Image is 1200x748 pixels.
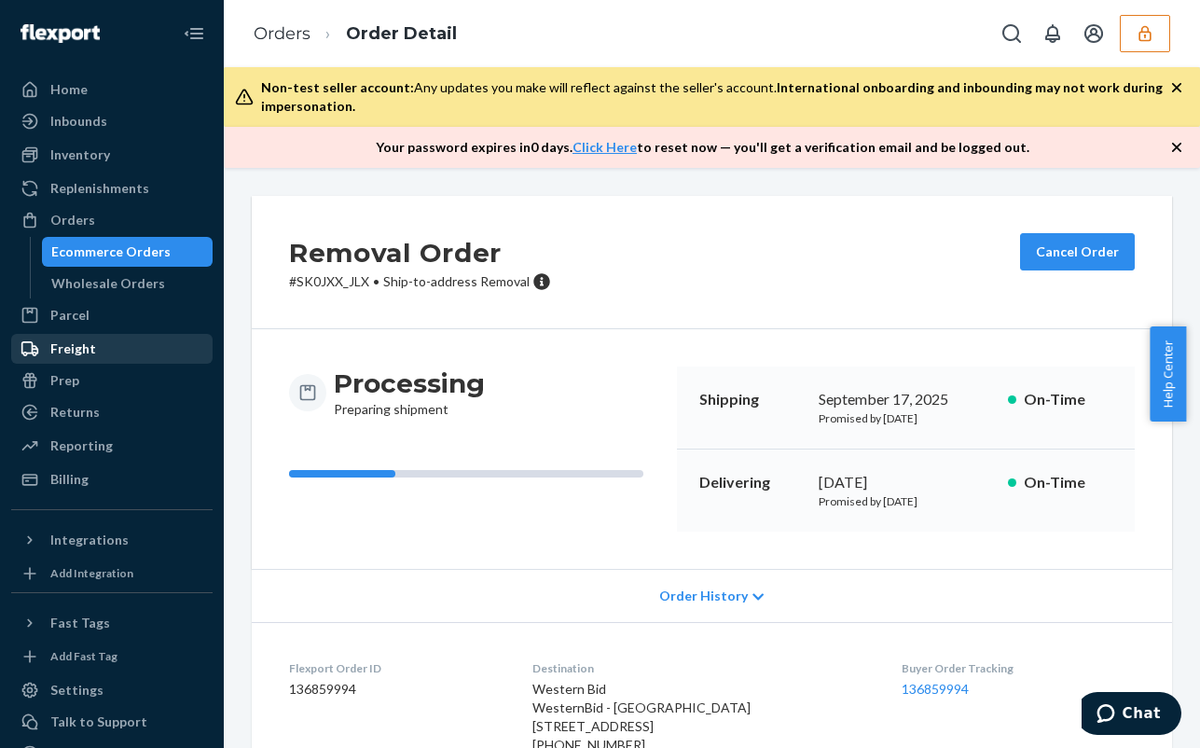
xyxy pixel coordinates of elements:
a: Order Detail [346,23,457,44]
a: Add Fast Tag [11,645,213,668]
a: Inventory [11,140,213,170]
div: Prep [50,371,79,390]
span: • [373,273,379,289]
a: Reporting [11,431,213,461]
div: Inventory [50,145,110,164]
button: Open account menu [1075,15,1112,52]
button: Talk to Support [11,707,213,737]
dt: Destination [532,660,872,676]
h2: Removal Order [289,233,551,272]
a: Orders [11,205,213,235]
a: Settings [11,675,213,705]
div: Inbounds [50,112,107,131]
a: Inbounds [11,106,213,136]
div: Add Fast Tag [50,648,117,664]
div: Fast Tags [50,614,110,632]
a: Ecommerce Orders [42,237,214,267]
button: Close Navigation [175,15,213,52]
span: Western Bid WesternBid - [GEOGRAPHIC_DATA] [STREET_ADDRESS] [532,681,751,734]
p: Promised by [DATE] [819,493,993,509]
div: Billing [50,470,89,489]
a: Click Here [572,139,637,155]
div: Home [50,80,88,99]
p: Your password expires in 0 days . to reset now — you'll get a verification email and be logged out. [376,138,1029,157]
a: Billing [11,464,213,494]
a: Orders [254,23,310,44]
a: 136859994 [902,681,969,697]
div: [DATE] [819,472,993,493]
button: Fast Tags [11,608,213,638]
p: Shipping [699,389,804,410]
div: Settings [50,681,103,700]
img: Flexport logo [21,24,100,43]
div: Wholesale Orders [51,274,165,293]
div: Add Integration [50,565,133,581]
a: Freight [11,334,213,364]
button: Help Center [1150,326,1186,422]
span: Order History [659,587,748,605]
div: Orders [50,211,95,229]
div: Preparing shipment [334,367,485,419]
a: Add Integration [11,562,213,585]
dt: Flexport Order ID [289,660,503,676]
a: Replenishments [11,173,213,203]
div: Ecommerce Orders [51,242,171,261]
dd: 136859994 [289,680,503,699]
div: Integrations [50,531,129,549]
a: Wholesale Orders [42,269,214,298]
div: Parcel [50,306,90,325]
button: Open Search Box [993,15,1030,52]
p: Delivering [699,472,804,493]
ol: breadcrumbs [239,7,472,62]
span: Ship-to-address Removal [383,273,530,289]
div: Returns [50,403,100,422]
p: # SK0JXX_JLX [289,272,551,291]
iframe: Opens a widget where you can chat to one of our agents [1082,692,1181,739]
span: Non-test seller account: [261,79,414,95]
div: September 17, 2025 [819,389,993,410]
div: Talk to Support [50,713,147,731]
button: Cancel Order [1020,233,1135,270]
dt: Buyer Order Tracking [902,660,1135,676]
button: Open notifications [1034,15,1071,52]
p: Promised by [DATE] [819,410,993,426]
a: Returns [11,397,213,427]
a: Parcel [11,300,213,330]
button: Integrations [11,525,213,555]
p: On-Time [1024,389,1112,410]
h3: Processing [334,367,485,400]
a: Home [11,75,213,104]
p: On-Time [1024,472,1112,493]
div: Replenishments [50,179,149,198]
div: Reporting [50,436,113,455]
a: Prep [11,366,213,395]
div: Freight [50,339,96,358]
div: Any updates you make will reflect against the seller's account. [261,78,1170,116]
